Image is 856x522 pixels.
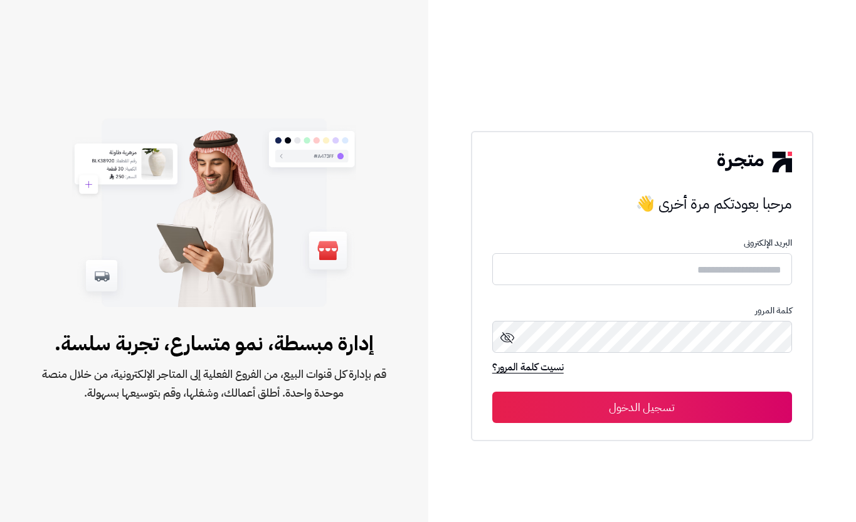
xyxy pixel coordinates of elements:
[717,152,791,172] img: logo-2.png
[492,360,564,377] a: نسيت كلمة المرور؟
[492,238,792,248] p: البريد الإلكترونى
[40,365,388,402] span: قم بإدارة كل قنوات البيع، من الفروع الفعلية إلى المتاجر الإلكترونية، من خلال منصة موحدة واحدة. أط...
[40,328,388,358] span: إدارة مبسطة، نمو متسارع، تجربة سلسة.
[492,392,792,423] button: تسجيل الدخول
[492,306,792,316] p: كلمة المرور
[492,191,792,216] h3: مرحبا بعودتكم مرة أخرى 👋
